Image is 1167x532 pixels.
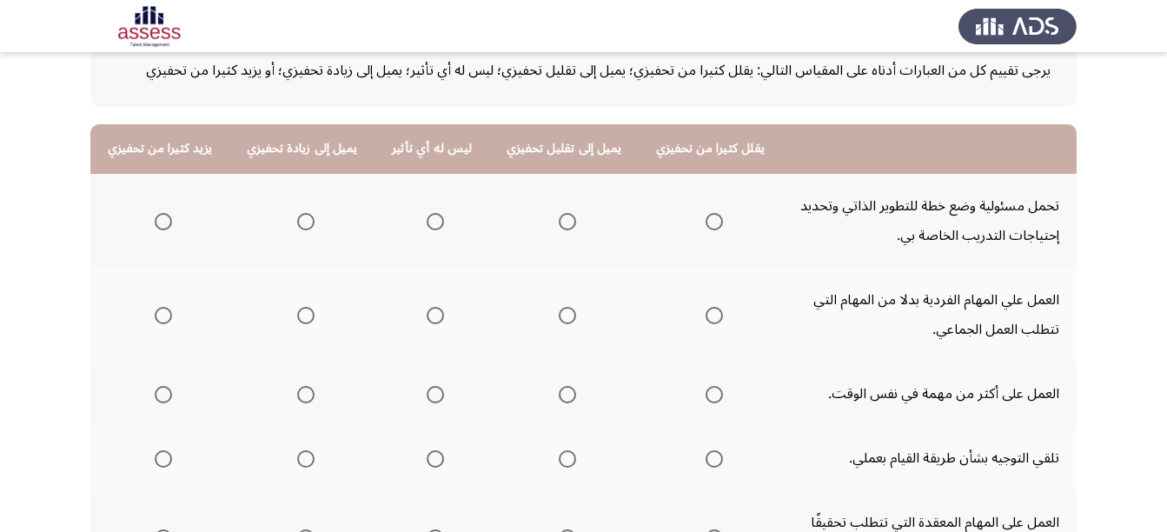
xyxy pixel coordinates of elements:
[90,2,209,50] img: Assessment logo of Motivation Assessment
[489,124,639,174] th: يميل إلى تقليل تحفيزي
[148,300,172,329] mat-radio-group: Select an option
[148,443,172,473] mat-radio-group: Select an option
[420,443,444,473] mat-radio-group: Select an option
[699,206,723,236] mat-radio-group: Select an option
[699,300,723,329] mat-radio-group: Select an option
[420,379,444,409] mat-radio-group: Select an option
[782,362,1077,426] td: العمل على أكثر من مهمة في نفس الوقت.
[229,124,375,174] th: يميل إلى زيادة تحفيزي
[375,124,489,174] th: ليس له أي تأثير
[639,124,782,174] th: يقلل كثيرا من تحفيزي
[148,379,172,409] mat-radio-group: Select an option
[290,206,315,236] mat-radio-group: Select an option
[90,124,229,174] th: يزيد كثيرا من تحفيزي
[552,206,576,236] mat-radio-group: Select an option
[699,379,723,409] mat-radio-group: Select an option
[552,443,576,473] mat-radio-group: Select an option
[148,206,172,236] mat-radio-group: Select an option
[420,300,444,329] mat-radio-group: Select an option
[782,426,1077,490] td: تلقي التوجيه بشأن طريقة القيام بعملي.
[290,443,315,473] mat-radio-group: Select an option
[958,2,1077,50] img: Assess Talent Management logo
[420,206,444,236] mat-radio-group: Select an option
[699,443,723,473] mat-radio-group: Select an option
[782,174,1077,268] td: تحمل مسئولية وضع خطة للتطوير الذاتي وتحديد إحتياجات التدريب الخاصة بي.
[552,379,576,409] mat-radio-group: Select an option
[782,268,1077,362] td: العمل علي المهام الفردية بدلا من المهام التي تتطلب العمل الجماعي.
[552,300,576,329] mat-radio-group: Select an option
[290,300,315,329] mat-radio-group: Select an option
[116,56,1051,85] div: يرجى تقييم كل من العبارات أدناه على المقياس التالي: يقلل كثيرا من تحفيزي؛ يميل إلى تقليل تحفيزي؛ ...
[290,379,315,409] mat-radio-group: Select an option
